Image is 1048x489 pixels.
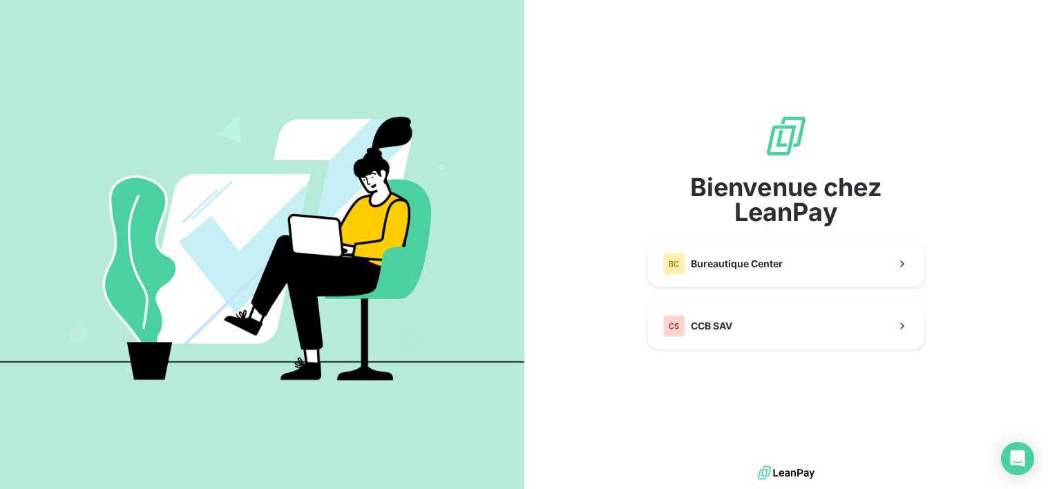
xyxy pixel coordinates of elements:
div: CS [663,315,685,337]
div: Open Intercom Messenger [1001,442,1034,475]
div: BC [663,253,685,275]
span: Bienvenue chez LeanPay [648,175,924,224]
button: BCBureautique Center [648,241,924,287]
img: logo sigle [764,114,808,158]
button: CSCCB SAV [648,303,924,349]
span: CCB SAV [691,319,732,333]
img: logo [758,463,814,483]
span: Bureautique Center [691,257,783,271]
